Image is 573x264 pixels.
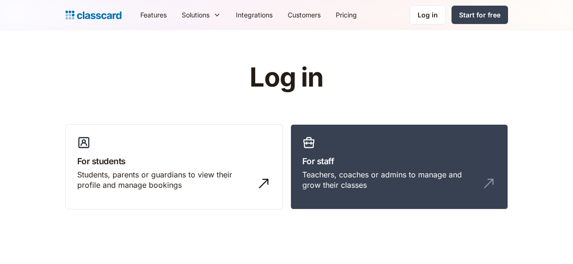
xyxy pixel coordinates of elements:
[77,169,252,191] div: Students, parents or guardians to view their profile and manage bookings
[228,4,280,25] a: Integrations
[137,63,436,92] h1: Log in
[280,4,328,25] a: Customers
[65,8,121,22] a: home
[302,155,496,168] h3: For staff
[328,4,364,25] a: Pricing
[459,10,500,20] div: Start for free
[133,4,174,25] a: Features
[410,5,446,24] a: Log in
[302,169,477,191] div: Teachers, coaches or admins to manage and grow their classes
[77,155,271,168] h3: For students
[65,124,283,210] a: For studentsStudents, parents or guardians to view their profile and manage bookings
[291,124,508,210] a: For staffTeachers, coaches or admins to manage and grow their classes
[174,4,228,25] div: Solutions
[418,10,438,20] div: Log in
[452,6,508,24] a: Start for free
[182,10,210,20] div: Solutions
